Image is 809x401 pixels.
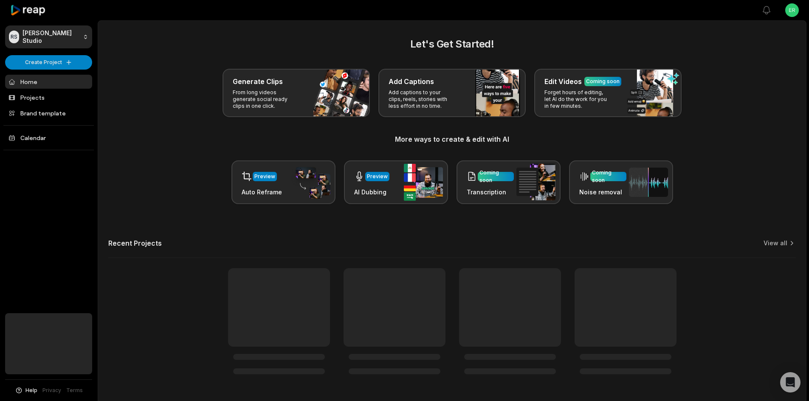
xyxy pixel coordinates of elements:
[291,166,330,199] img: auto_reframe.png
[389,89,454,109] p: Add captions to your clips, reels, stories with less effort in no time.
[544,89,610,109] p: Forget hours of editing, let AI do the work for you in few minutes.
[764,239,787,247] a: View all
[242,188,282,196] h3: Auto Reframe
[23,29,79,45] p: [PERSON_NAME] Studio
[544,76,582,87] h3: Edit Videos
[5,75,92,89] a: Home
[5,106,92,120] a: Brand template
[5,90,92,104] a: Projects
[25,387,37,394] span: Help
[404,164,443,201] img: ai_dubbing.png
[592,169,625,184] div: Coming soon
[9,31,19,43] div: RS
[586,78,620,85] div: Coming soon
[42,387,61,394] a: Privacy
[516,164,555,200] img: transcription.png
[108,134,796,144] h3: More ways to create & edit with AI
[389,76,434,87] h3: Add Captions
[5,131,92,145] a: Calendar
[108,239,162,247] h2: Recent Projects
[467,188,514,196] h3: Transcription
[367,173,388,180] div: Preview
[233,89,299,109] p: From long videos generate social ready clips in one click.
[780,372,801,393] div: Open Intercom Messenger
[479,169,512,184] div: Coming soon
[15,387,37,394] button: Help
[233,76,283,87] h3: Generate Clips
[579,188,626,196] h3: Noise removal
[629,168,668,197] img: noise_removal.png
[5,55,92,70] button: Create Project
[354,188,389,196] h3: AI Dubbing
[254,173,275,180] div: Preview
[66,387,83,394] a: Terms
[108,36,796,52] h2: Let's Get Started!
